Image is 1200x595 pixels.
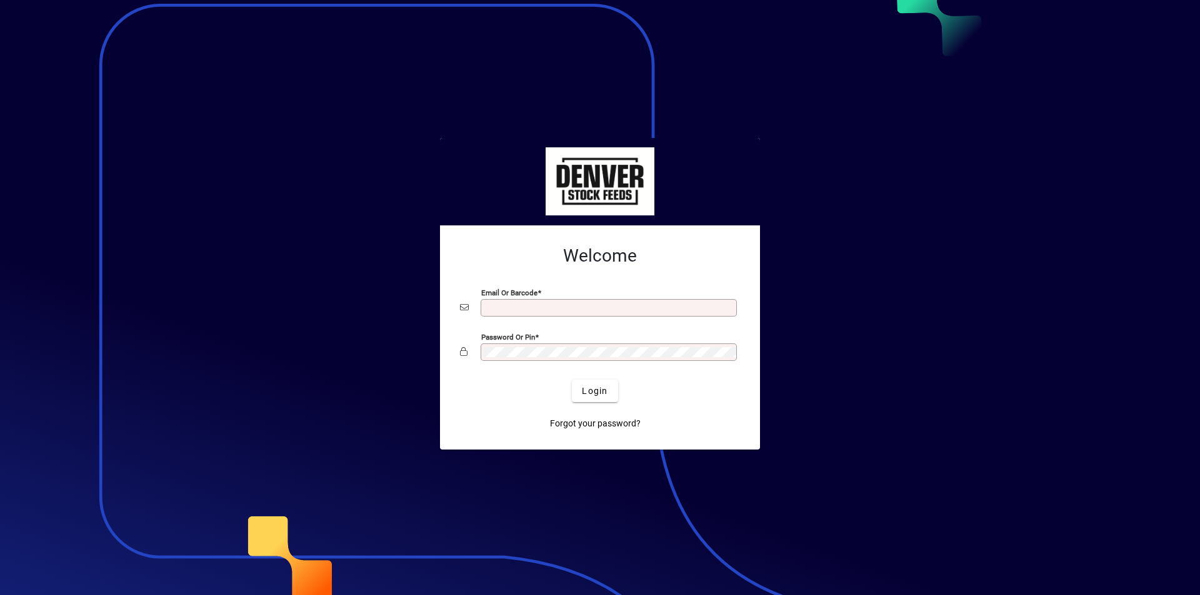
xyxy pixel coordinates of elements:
[481,288,537,297] mat-label: Email or Barcode
[572,380,617,402] button: Login
[545,412,646,435] a: Forgot your password?
[582,385,607,398] span: Login
[481,333,535,342] mat-label: Password or Pin
[550,417,641,430] span: Forgot your password?
[460,245,740,267] h2: Welcome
